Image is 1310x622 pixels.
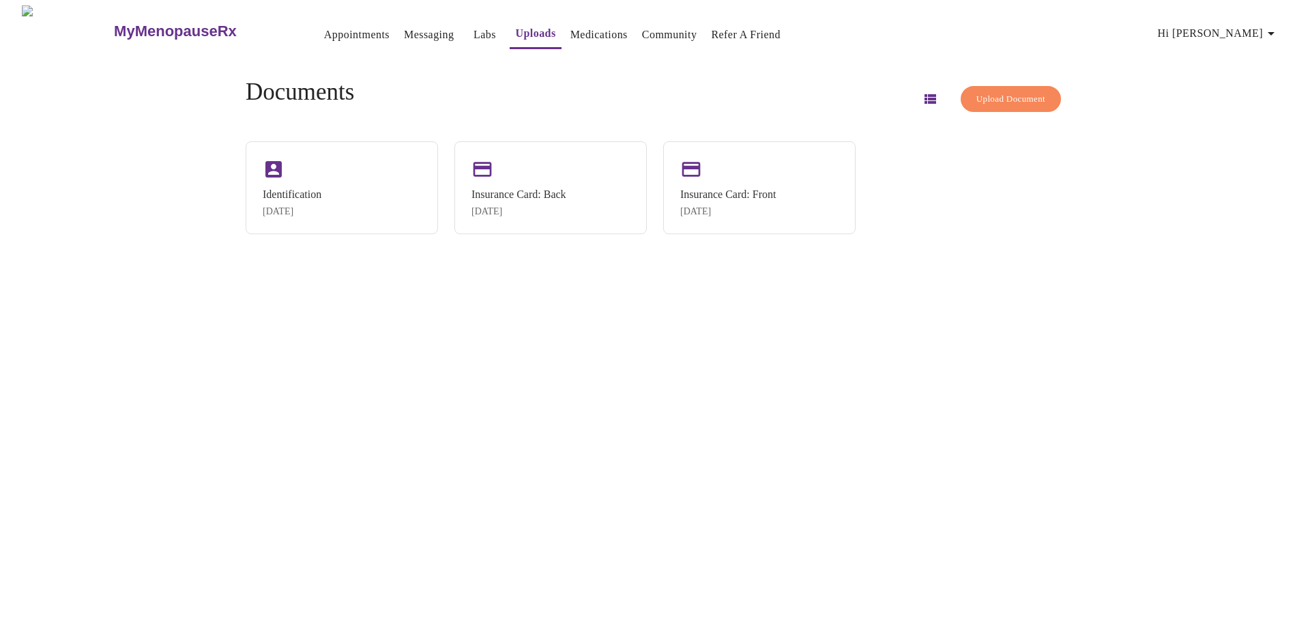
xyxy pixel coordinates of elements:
button: Upload Document [961,86,1061,113]
a: Medications [570,25,628,44]
div: Insurance Card: Front [680,188,776,201]
button: Switch to list view [914,83,946,115]
div: [DATE] [471,206,566,217]
button: Uploads [510,20,561,49]
button: Messaging [398,21,459,48]
a: Community [642,25,697,44]
div: [DATE] [680,206,776,217]
button: Refer a Friend [705,21,786,48]
a: Refer a Friend [711,25,781,44]
a: Labs [474,25,496,44]
a: Messaging [404,25,454,44]
a: Uploads [515,24,555,43]
div: Insurance Card: Back [471,188,566,201]
button: Hi [PERSON_NAME] [1152,20,1285,47]
div: Identification [263,188,321,201]
a: MyMenopauseRx [113,8,291,55]
img: MyMenopauseRx Logo [22,5,113,57]
button: Labs [463,21,506,48]
a: Appointments [324,25,390,44]
button: Appointments [319,21,395,48]
span: Upload Document [976,91,1045,107]
button: Medications [565,21,633,48]
div: [DATE] [263,206,321,217]
h4: Documents [246,79,354,106]
button: Community [637,21,703,48]
h3: MyMenopauseRx [114,23,237,40]
span: Hi [PERSON_NAME] [1158,24,1279,43]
